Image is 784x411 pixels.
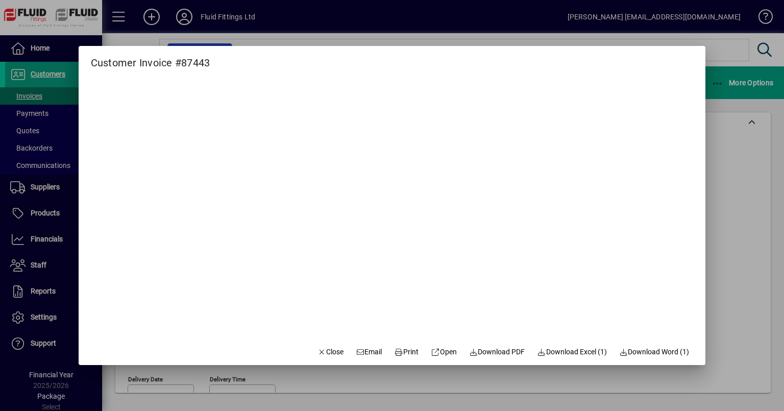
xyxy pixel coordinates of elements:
button: Download Excel (1) [533,343,611,361]
button: Print [390,343,423,361]
span: Close [317,347,344,357]
span: Download PDF [469,347,525,357]
span: Download Word (1) [619,347,690,357]
a: Open [427,343,461,361]
span: Print [395,347,419,357]
span: Open [431,347,457,357]
button: Download Word (1) [615,343,694,361]
button: Email [352,343,386,361]
h2: Customer Invoice #87443 [79,46,223,71]
span: Email [356,347,382,357]
a: Download PDF [465,343,529,361]
button: Close [313,343,348,361]
span: Download Excel (1) [537,347,607,357]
